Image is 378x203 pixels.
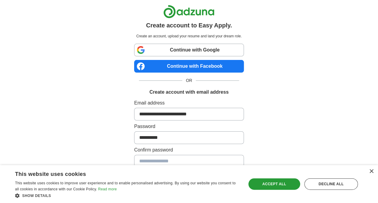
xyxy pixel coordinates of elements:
[369,169,373,174] div: Close
[134,146,244,154] label: Confirm password
[146,21,232,30] h1: Create account to Easy Apply.
[149,89,229,96] h1: Create account with email address
[248,178,300,190] div: Accept all
[134,60,244,73] a: Continue with Facebook
[134,44,244,56] a: Continue with Google
[304,178,358,190] div: Decline all
[135,33,243,39] p: Create an account, upload your resume and land your dream role.
[98,187,117,191] a: Read more, opens a new window
[134,99,244,107] label: Email address
[15,181,235,191] span: This website uses cookies to improve user experience and to enable personalised advertising. By u...
[163,5,214,18] img: Adzuna logo
[15,192,239,198] div: Show details
[134,123,244,130] label: Password
[182,77,196,84] span: OR
[15,169,224,178] div: This website uses cookies
[22,194,51,198] span: Show details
